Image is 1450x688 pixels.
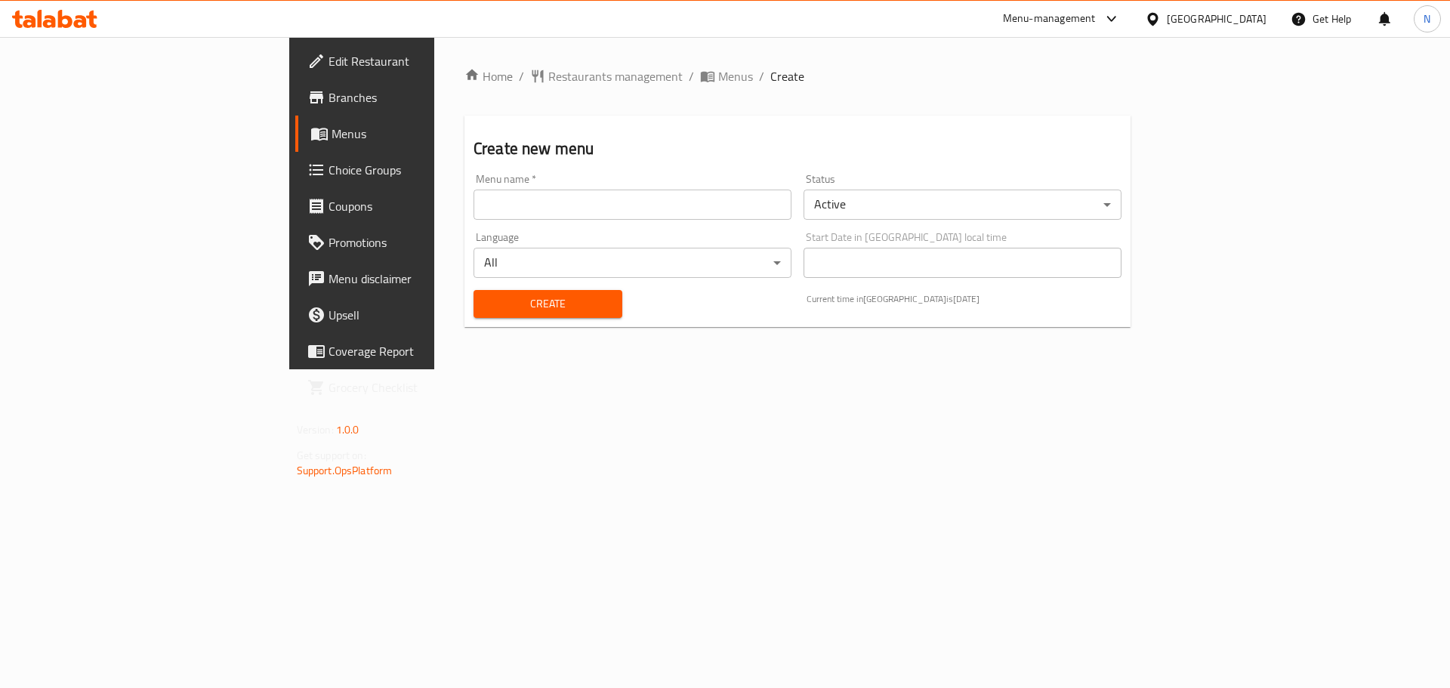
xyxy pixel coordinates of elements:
span: Branches [329,88,520,106]
nav: breadcrumb [464,67,1131,85]
h2: Create new menu [474,137,1121,160]
span: Choice Groups [329,161,520,179]
a: Restaurants management [530,67,683,85]
span: Menus [332,125,520,143]
span: Upsell [329,306,520,324]
div: Active [804,190,1121,220]
a: Promotions [295,224,532,261]
span: Edit Restaurant [329,52,520,70]
span: Grocery Checklist [329,378,520,396]
a: Edit Restaurant [295,43,532,79]
span: Version: [297,420,334,440]
li: / [689,67,694,85]
a: Support.OpsPlatform [297,461,393,480]
span: Menus [718,67,753,85]
div: All [474,248,791,278]
a: Menu disclaimer [295,261,532,297]
a: Coverage Report [295,333,532,369]
a: Menus [295,116,532,152]
span: Create [770,67,804,85]
li: / [759,67,764,85]
span: Menu disclaimer [329,270,520,288]
a: Upsell [295,297,532,333]
div: Menu-management [1003,10,1096,28]
span: N [1424,11,1430,27]
a: Choice Groups [295,152,532,188]
input: Please enter Menu name [474,190,791,220]
span: Get support on: [297,446,366,465]
button: Create [474,290,622,318]
a: Coupons [295,188,532,224]
span: Create [486,295,610,313]
a: Grocery Checklist [295,369,532,406]
div: [GEOGRAPHIC_DATA] [1167,11,1266,27]
span: Coupons [329,197,520,215]
span: Coverage Report [329,342,520,360]
span: 1.0.0 [336,420,359,440]
a: Branches [295,79,532,116]
a: Menus [700,67,753,85]
span: Restaurants management [548,67,683,85]
p: Current time in [GEOGRAPHIC_DATA] is [DATE] [807,292,1121,306]
span: Promotions [329,233,520,251]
